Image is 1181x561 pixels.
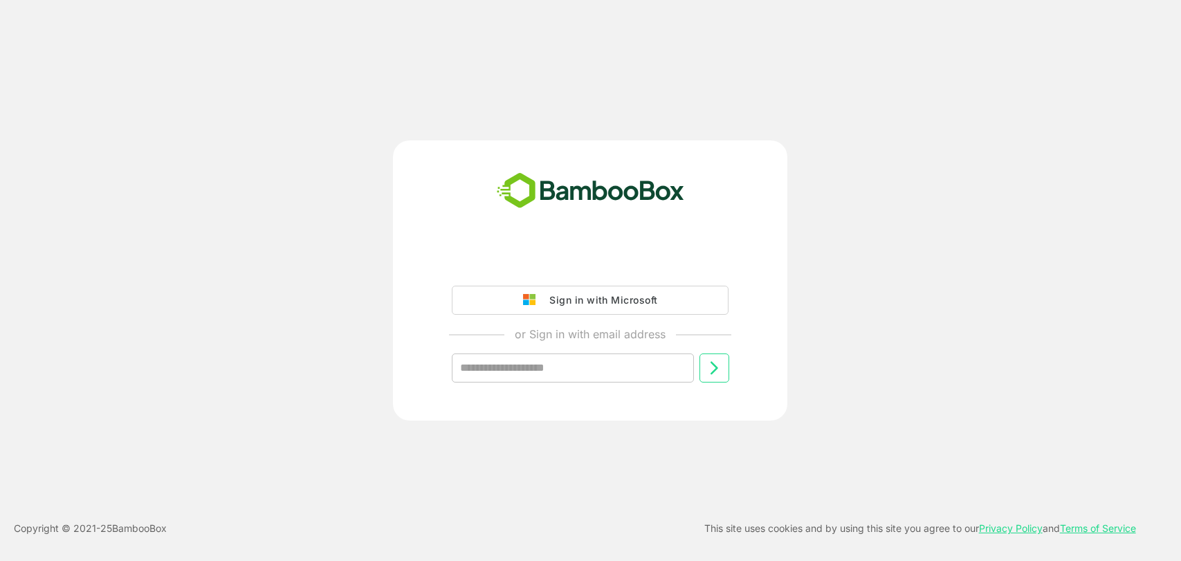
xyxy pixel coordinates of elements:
p: or Sign in with email address [515,326,666,342]
div: Sign in with Microsoft [542,291,657,309]
img: bamboobox [489,168,692,214]
p: This site uses cookies and by using this site you agree to our and [704,520,1136,537]
a: Terms of Service [1060,522,1136,534]
button: Sign in with Microsoft [452,286,729,315]
a: Privacy Policy [979,522,1043,534]
p: Copyright © 2021- 25 BambooBox [14,520,167,537]
img: google [523,294,542,306]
